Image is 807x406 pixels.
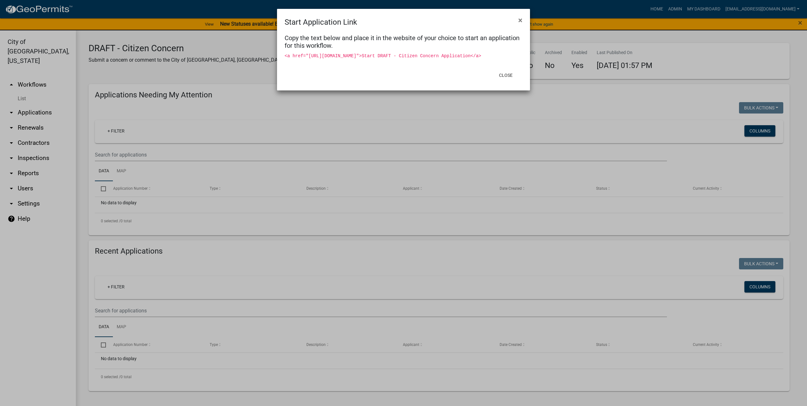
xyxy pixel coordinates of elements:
[285,16,357,28] h4: Start Application Link
[494,70,518,81] button: Close
[285,34,522,49] h5: Copy the text below and place it in the website of your choice to start an application for this w...
[513,11,527,29] button: Close
[518,16,522,25] span: ×
[285,53,481,58] code: <a href="[URL][DOMAIN_NAME]">Start DRAFT - Citizen Concern Application</a>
